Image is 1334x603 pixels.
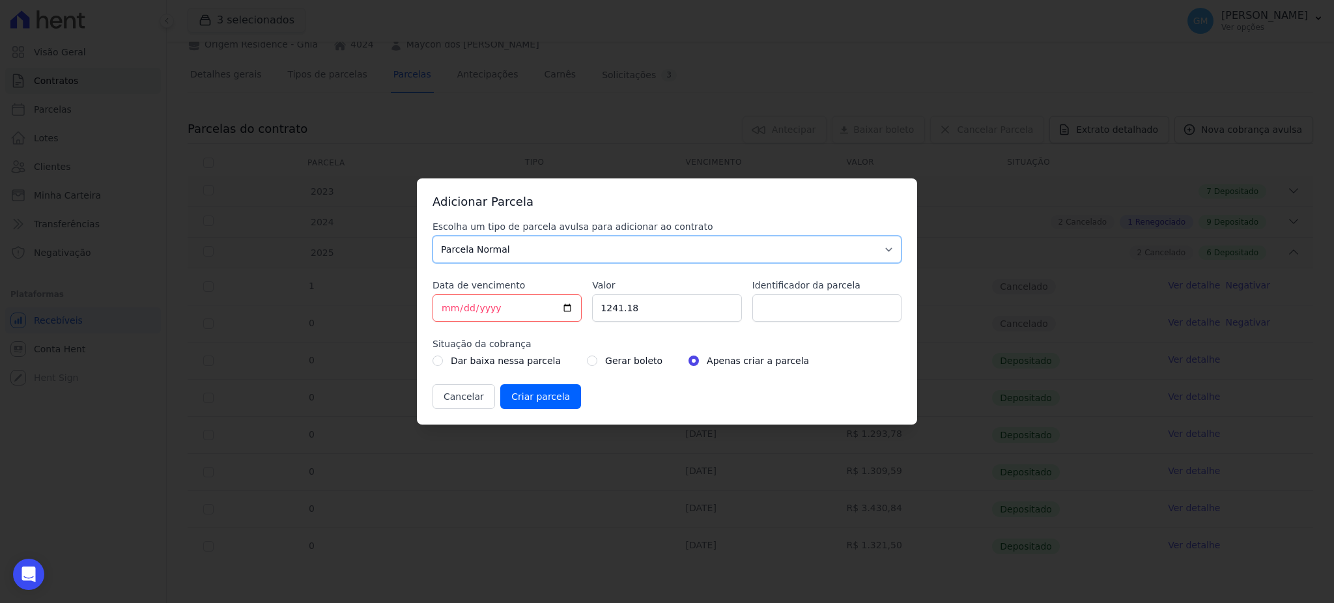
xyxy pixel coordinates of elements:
input: Criar parcela [500,384,581,409]
label: Data de vencimento [433,279,582,292]
label: Gerar boleto [605,353,662,369]
label: Valor [592,279,741,292]
button: Cancelar [433,384,495,409]
h3: Adicionar Parcela [433,194,901,210]
div: Open Intercom Messenger [13,559,44,590]
label: Dar baixa nessa parcela [451,353,561,369]
label: Escolha um tipo de parcela avulsa para adicionar ao contrato [433,220,901,233]
label: Identificador da parcela [752,279,901,292]
label: Apenas criar a parcela [707,353,809,369]
label: Situação da cobrança [433,337,901,350]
